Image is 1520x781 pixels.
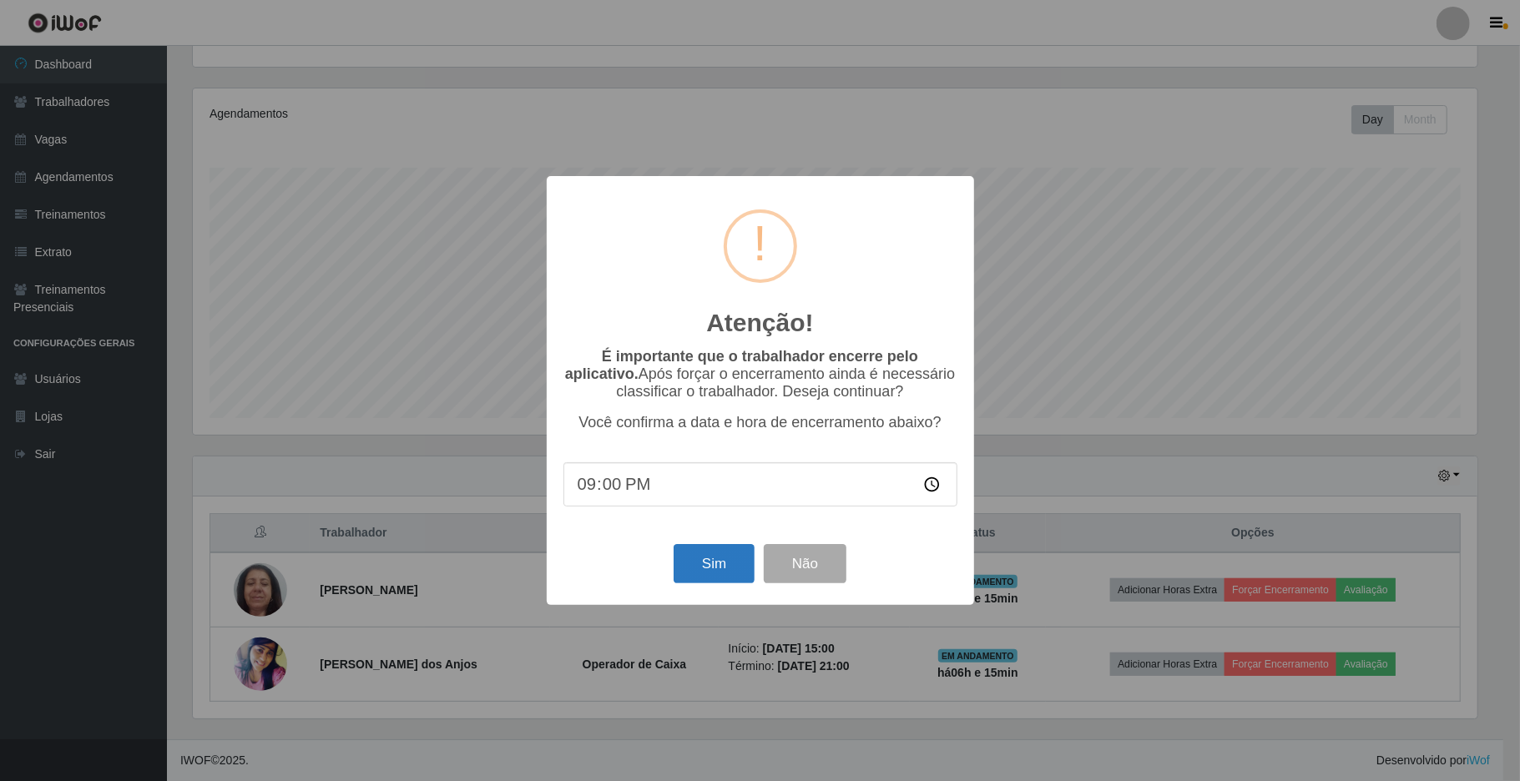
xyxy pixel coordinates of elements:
[565,348,918,382] b: É importante que o trabalhador encerre pelo aplicativo.
[563,348,957,401] p: Após forçar o encerramento ainda é necessário classificar o trabalhador. Deseja continuar?
[674,544,755,583] button: Sim
[563,414,957,431] p: Você confirma a data e hora de encerramento abaixo?
[764,544,846,583] button: Não
[706,308,813,338] h2: Atenção!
